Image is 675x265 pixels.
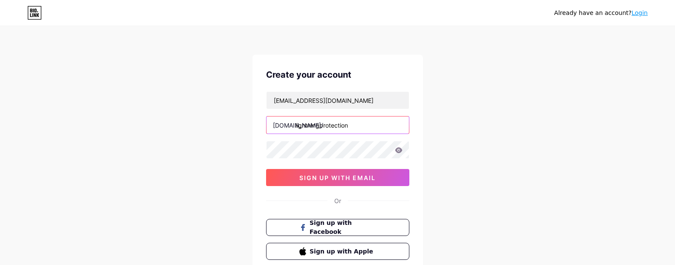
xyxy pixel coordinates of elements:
input: Email [267,92,409,109]
button: sign up with email [266,169,409,186]
span: Sign up with Apple [310,247,376,256]
div: Create your account [266,68,409,81]
span: Sign up with Facebook [310,218,376,236]
button: Sign up with Apple [266,243,409,260]
div: Or [334,196,341,205]
span: sign up with email [299,174,376,181]
div: [DOMAIN_NAME]/ [273,121,323,130]
input: username [267,116,409,134]
div: Already have an account? [554,9,648,17]
button: Sign up with Facebook [266,219,409,236]
a: Login [632,9,648,16]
